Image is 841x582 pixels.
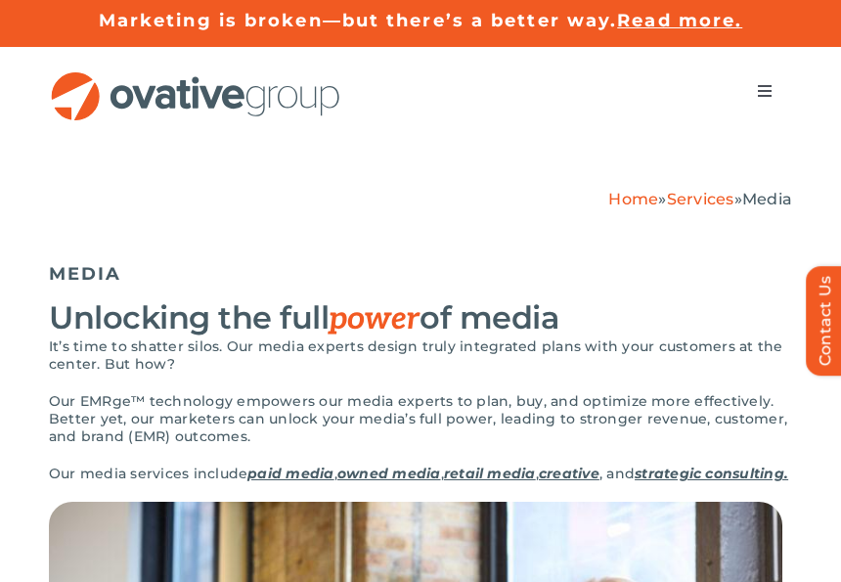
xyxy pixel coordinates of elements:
[49,337,792,373] p: It’s time to shatter silos. Our media experts design truly integrated plans with your customers a...
[49,299,792,337] h2: Unlocking the full of media
[49,465,792,482] p: Our media services include , , , , and
[667,190,734,208] a: Services
[742,190,792,208] span: Media
[99,10,618,31] a: Marketing is broken—but there’s a better way.
[737,71,792,111] nav: Menu
[49,263,792,285] h5: MEDIA
[337,465,441,482] a: owned media
[617,10,742,31] a: Read more.
[539,465,599,482] a: creative
[49,69,342,88] a: OG_Full_horizontal_RGB
[49,392,792,445] p: Our EMRge™ technology empowers our media experts to plan, buy, and optimize more effectively. Bet...
[329,300,420,337] em: power
[635,465,788,482] a: strategic consulting.
[247,465,333,482] a: paid media
[608,190,792,208] span: » »
[608,190,658,208] a: Home
[444,465,536,482] a: retail media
